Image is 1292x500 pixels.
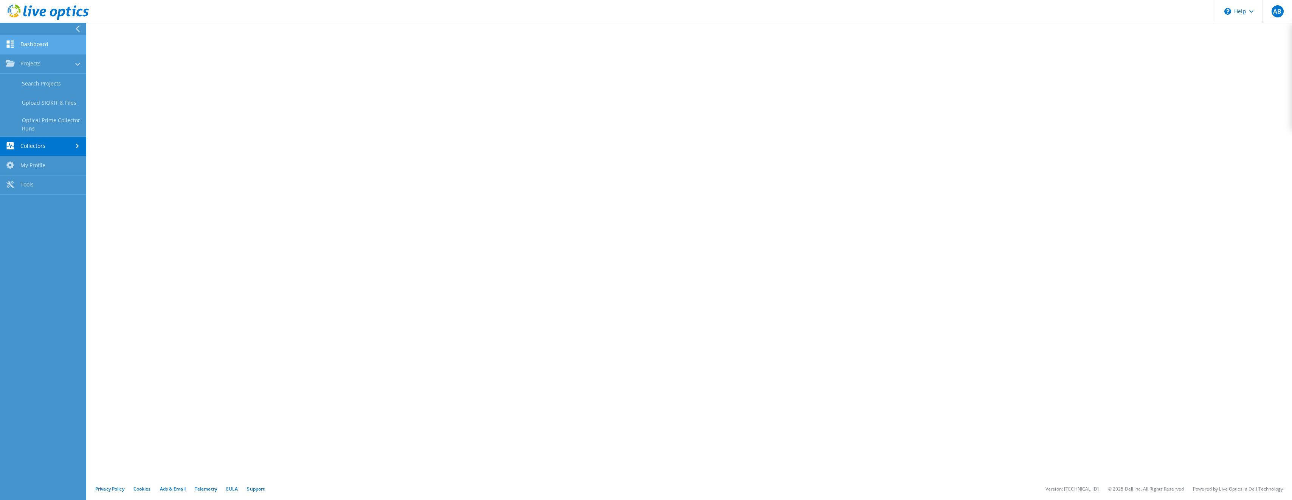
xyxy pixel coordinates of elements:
[1224,8,1231,15] svg: \n
[195,486,217,492] a: Telemetry
[226,486,238,492] a: EULA
[1108,486,1184,492] li: © 2025 Dell Inc. All Rights Reserved
[1193,486,1283,492] li: Powered by Live Optics, a Dell Technology
[1045,486,1099,492] li: Version: [TECHNICAL_ID]
[133,486,151,492] a: Cookies
[247,486,265,492] a: Support
[1272,5,1284,17] span: AB
[95,486,124,492] a: Privacy Policy
[160,486,186,492] a: Ads & Email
